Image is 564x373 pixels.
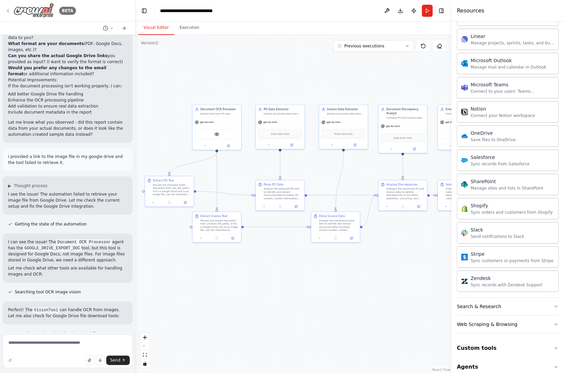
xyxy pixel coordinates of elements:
button: Search & Research [457,298,559,315]
span: Searching tool google drive download file [15,331,98,336]
button: ▶Thought process [8,183,47,189]
div: Document OCR ProcessorExtract text from PO and Invoice documents (including image files) using OC... [192,105,241,150]
div: Process the Purchase Order document from {po_file_path}. If it's a Google Drive link to an image ... [153,183,191,196]
div: Manage sites and lists in SharePoint [471,185,543,191]
img: VisionTool [214,132,219,137]
div: Version 2 [141,40,158,46]
div: PO Data ExtractorExtract structured data from Purchase Order text including PO number, vendor det... [255,105,305,149]
img: OneDrive [461,133,468,139]
button: Upload files [85,356,94,365]
img: Notion [461,109,468,115]
p: I see the issue! The automation failed to retrieve your image file from Google Drive. Let me chec... [8,191,127,209]
button: fit view [140,350,149,359]
p: Let me check what other tools are available for handling images and OCR: [8,265,127,277]
h2: Potential Improvements: [8,77,127,83]
nav: breadcrumb [160,7,233,14]
img: Logo [13,3,54,18]
p: If the document processing isn't working properly, I can: [8,83,127,89]
span: Drop tools here [271,132,289,136]
div: Extract Invoice Text [200,214,228,218]
button: toggle interactivity [140,359,149,368]
span: Thought process [14,183,47,189]
div: Salesforce [471,154,529,161]
div: Analyze Discrepancies [386,182,417,186]
div: Linear [471,33,554,40]
div: Process the Invoice document from {invoice_file_path}. If it's a Google Drive link to an image fi... [200,219,239,232]
div: Connect your Notion workspace [471,113,535,118]
div: Parse PO DataAnalyze the extracted PO text to identify and extract structured data including: PO ... [255,180,305,211]
span: Send [110,358,120,363]
button: No output available [394,204,411,209]
div: Notion [471,106,535,112]
div: Parse Invoice DataAnalyze the extracted Invoice text to identify and extract structured data incl... [311,211,360,242]
img: Microsoft Outlook [461,60,468,67]
div: Document OCR Processor [200,108,239,112]
div: Web Scraping & Browsing [457,321,517,328]
div: Microsoft Teams [471,81,554,88]
span: gpt-4o-mini [200,121,214,124]
img: Slack [461,230,468,236]
h4: Resources [457,7,484,15]
button: No output available [327,236,344,241]
div: Email ReporterFormat and send comprehensive discrepancy reports via Gmail with detailed findings ... [437,105,487,150]
g: Edge from 582472d9-bd74-43ed-8e4e-d7c84606dbd7 to f2d6cc87-6009-4848-8ae4-279415ad7bca [333,151,345,209]
span: Previous executions [344,43,384,49]
div: Compare the structured PO and Invoice data to identify discrepancies in line items, quantities, u... [386,187,425,200]
div: Invoice Data Extractor [327,108,365,112]
button: Execution [174,21,205,35]
button: Send [106,356,130,365]
button: Open in side panel [217,143,240,148]
div: SharePoint [471,178,543,185]
div: Extract structured data from Invoice text including invoice number, vendor details, line items wi... [327,112,365,115]
span: Searching tool OCR image vision [15,289,81,295]
div: Email Reporter [446,108,484,112]
g: Edge from 25a4986b-c799-4d07-b446-0eed3442a2df to 816e694c-111a-486c-acbc-cee5c8f8048d [401,155,405,177]
img: Microsoft Teams [461,84,468,91]
span: gpt-4o-mini [445,121,459,124]
button: Start a new chat [119,24,130,32]
div: Extract text from PO and Invoice documents (including image files) using OCR while preserving for... [200,112,239,115]
g: Edge from 6e3f99e4-6810-4c3d-8301-911c76881c59 to f2d6cc87-6009-4848-8ae4-279415ad7bca [244,225,309,229]
div: Sync records from Salesforce [471,161,529,167]
span: gpt-4o-mini [386,125,400,128]
g: Edge from 03bca7e9-778c-4f5d-83e0-fa4f00459a6c to 6e3f99e4-6810-4c3d-8301-911c76881c59 [215,152,219,209]
img: Shopify [461,205,468,212]
div: Shopify [471,202,553,209]
code: Document OCR Processor [56,239,112,245]
img: SharePoint [461,181,468,188]
p: you provided as input? (I want to verify the format is correct) [8,53,127,65]
img: Stripe [461,254,468,260]
div: Search & Research [457,303,501,310]
img: Zendesk [461,278,468,285]
g: Edge from 60f6a43d-58e1-47c3-b9c9-2c3d5620344b to 532ac2e5-e774-42ff-9095-443c39d19c63 [196,189,253,197]
g: Edge from 532ac2e5-e774-42ff-9095-443c39d19c63 to 816e694c-111a-486c-acbc-cee5c8f8048d [307,193,376,197]
button: zoom out [140,342,149,350]
li: Add validation to ensure real data extraction [8,103,127,109]
div: Sync records with Zendesk Support [471,282,542,288]
g: Edge from 816e694c-111a-486c-acbc-cee5c8f8048d to 2594fb5c-eb23-4386-83c6-c15ab3f28db2 [430,193,435,197]
p: Perfect! The can handle OCR from images. Let me also check for Google Drive file download tools: [8,307,127,319]
div: Analyze the extracted PO text to identify and extract structured data including: PO number, vendo... [264,187,302,200]
span: ▶ [8,183,11,189]
div: Extract Invoice TextProcess the Invoice document from {invoice_file_path}. If it's a Google Drive... [192,211,241,242]
code: GOOGLE_DRIVE_EXPORT_DOC [23,245,82,251]
li: Add better Google Drive file handling [8,91,127,97]
div: Manage projects, sprints, tasks, and bug tracking in Linear [471,40,554,46]
a: React Flow attribution [432,368,450,372]
div: Slack [471,226,524,233]
div: Format and send comprehensive discrepancy reports via Gmail with detailed findings and recommende... [446,112,484,115]
div: Invoice Data ExtractorExtract structured data from Invoice text including invoice number, vendor ... [319,105,368,149]
div: Sync orders and customers from Shopify [471,210,553,215]
button: Open in side panel [289,204,303,209]
div: React Flow controls [140,333,149,368]
button: Open in side panel [345,236,358,241]
p: Let me know what you observed - did this report contain data from your actual documents, or does ... [8,119,127,137]
div: Manage mail and calendar in Outlook [471,65,546,70]
div: Analyze DiscrepanciesCompare the structured PO and Invoice data to identify discrepancies in line... [378,180,428,211]
p: or additional information included? [8,65,127,77]
span: Getting the state of the automation [15,221,87,227]
strong: Can you share the actual Google Drive links [8,53,108,58]
button: Click to speak your automation idea [95,356,105,365]
div: Microsoft Outlook [471,57,546,64]
button: No output available [272,204,288,209]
